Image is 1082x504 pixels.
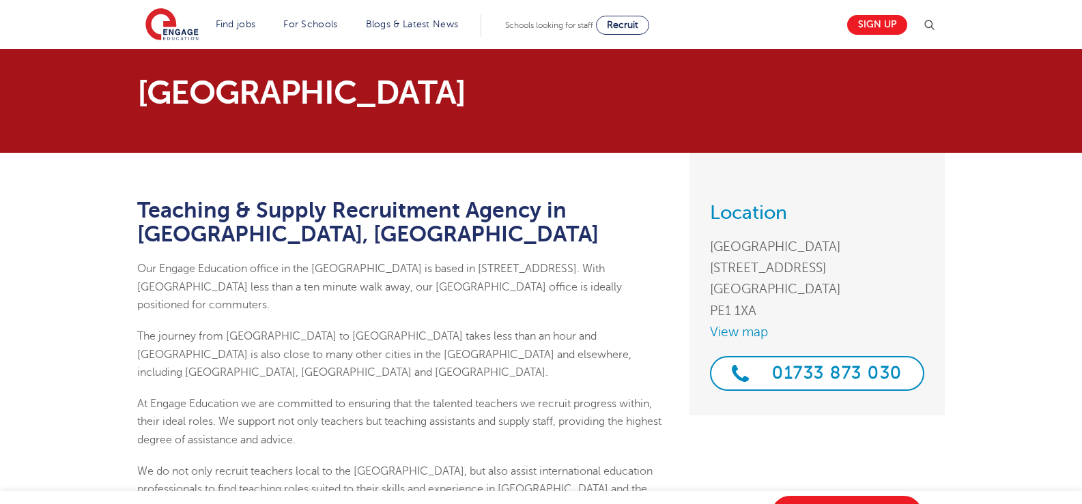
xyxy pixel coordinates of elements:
a: View map [710,321,924,342]
a: Recruit [596,16,649,35]
h1: Teaching & Supply Recruitment Agency in [GEOGRAPHIC_DATA], [GEOGRAPHIC_DATA] [137,198,669,246]
span: Recruit [607,20,638,30]
span: Our Engage Education office in the [GEOGRAPHIC_DATA] is based in [STREET_ADDRESS]. With [GEOGRAPH... [137,263,622,311]
h3: Location [710,203,924,222]
img: Engage Education [145,8,199,42]
span: The journey from [GEOGRAPHIC_DATA] to [GEOGRAPHIC_DATA] takes less than an hour and [GEOGRAPHIC_D... [137,330,631,379]
a: Find jobs [216,19,256,29]
span: At Engage Education we are committed to ensuring that the talented teachers we recruit progress w... [137,398,661,446]
a: Blogs & Latest News [366,19,459,29]
span: Schools looking for staff [505,20,593,30]
p: [GEOGRAPHIC_DATA] [137,76,669,109]
a: Sign up [847,15,907,35]
address: [GEOGRAPHIC_DATA][STREET_ADDRESS] [GEOGRAPHIC_DATA] PE1 1XA [710,236,924,321]
a: For Schools [283,19,337,29]
a: 01733 873 030 [710,356,924,391]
